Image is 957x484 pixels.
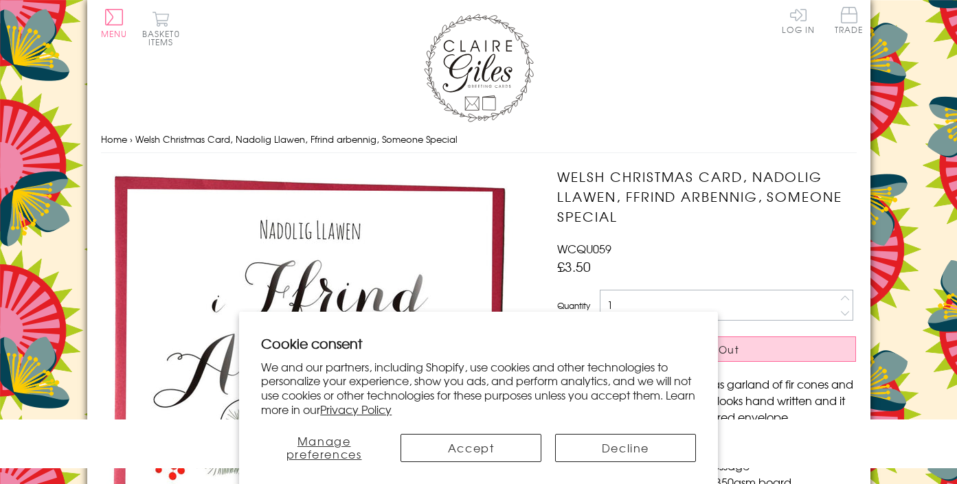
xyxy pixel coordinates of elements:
[130,132,133,146] span: ›
[424,14,534,122] img: Claire Giles Greetings Cards
[261,434,387,462] button: Manage preferences
[142,11,180,46] button: Basket0 items
[148,27,180,48] span: 0 items
[101,132,127,146] a: Home
[101,27,128,40] span: Menu
[557,167,856,226] h1: Welsh Christmas Card, Nadolig Llawen, Ffrind arbennig, Someone Special
[320,401,392,417] a: Privacy Policy
[557,257,591,276] span: £3.50
[835,7,864,34] span: Trade
[555,434,696,462] button: Decline
[557,299,590,312] label: Quantity
[261,334,696,353] h2: Cookie consent
[401,434,541,462] button: Accept
[135,132,458,146] span: Welsh Christmas Card, Nadolig Llawen, Ffrind arbennig, Someone Special
[835,7,864,36] a: Trade
[101,9,128,38] button: Menu
[261,360,696,417] p: We and our partners, including Shopify, use cookies and other technologies to personalize your ex...
[557,240,611,257] span: WCQU059
[101,126,857,154] nav: breadcrumbs
[782,7,815,34] a: Log In
[286,433,362,462] span: Manage preferences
